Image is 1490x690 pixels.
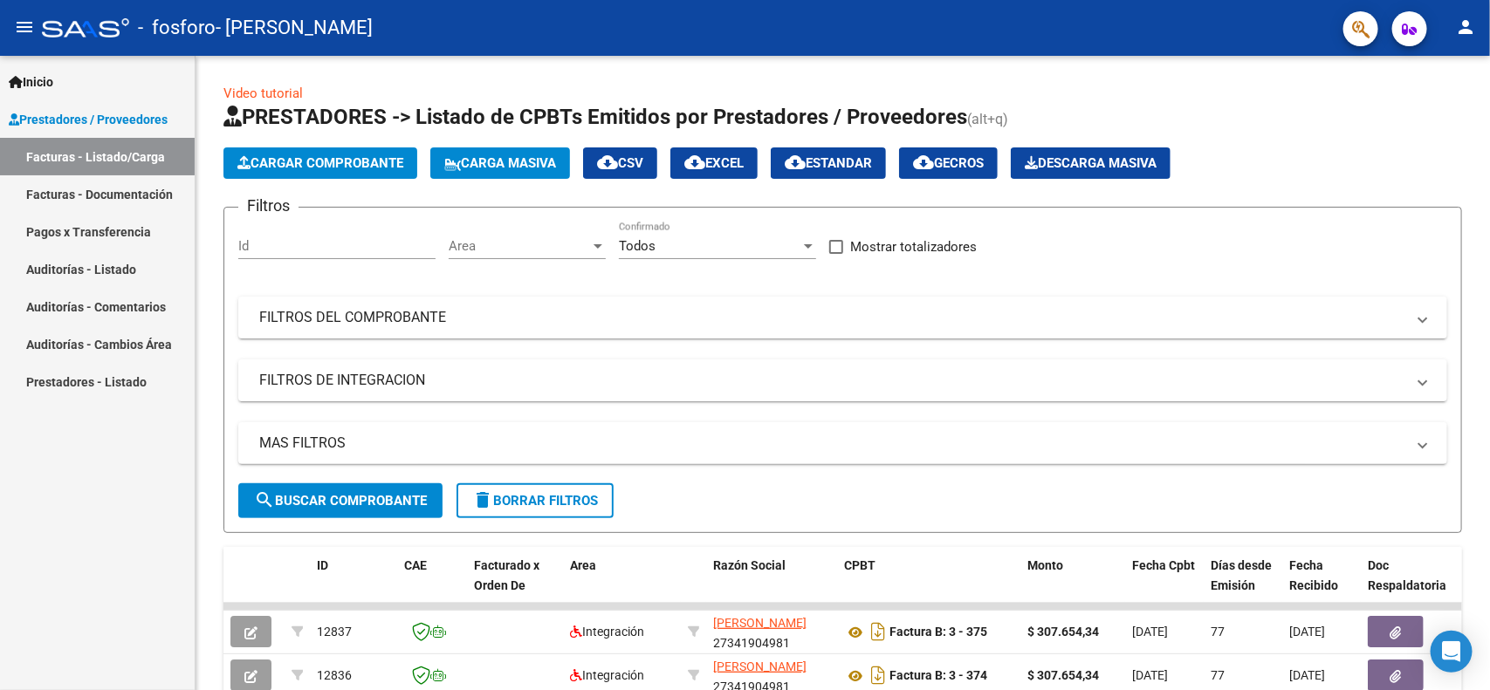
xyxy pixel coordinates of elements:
[1011,147,1171,179] button: Descarga Masiva
[867,618,889,646] i: Descargar documento
[1431,631,1473,673] div: Open Intercom Messenger
[1211,558,1272,592] span: Días desde Emisión
[597,152,618,173] mat-icon: cloud_download
[844,558,875,572] span: CPBT
[474,558,539,592] span: Facturado x Orden De
[254,489,275,510] mat-icon: search
[259,308,1405,327] mat-panel-title: FILTROS DEL COMPROBANTE
[1289,625,1325,639] span: [DATE]
[397,547,467,624] datatable-header-cell: CAE
[238,194,299,218] h3: Filtros
[913,152,934,173] mat-icon: cloud_download
[889,625,987,639] strong: Factura B: 3 - 375
[1027,625,1099,639] strong: $ 307.654,34
[713,613,830,650] div: 27341904981
[317,625,352,639] span: 12837
[1027,668,1099,682] strong: $ 307.654,34
[317,668,352,682] span: 12836
[713,616,807,630] span: [PERSON_NAME]
[430,147,570,179] button: Carga Masiva
[404,558,427,572] span: CAE
[444,155,556,171] span: Carga Masiva
[563,547,681,624] datatable-header-cell: Area
[597,155,643,171] span: CSV
[238,297,1447,338] mat-expansion-panel-header: FILTROS DEL COMPROBANTE
[1368,558,1446,592] span: Doc Respaldatoria
[583,147,657,179] button: CSV
[899,147,998,179] button: Gecros
[9,110,168,129] span: Prestadores / Proveedores
[254,493,427,509] span: Buscar Comprobante
[14,17,35,38] mat-icon: menu
[837,547,1020,624] datatable-header-cell: CPBT
[1132,668,1168,682] span: [DATE]
[1204,547,1282,624] datatable-header-cell: Días desde Emisión
[223,105,967,129] span: PRESTADORES -> Listado de CPBTs Emitidos por Prestadores / Proveedores
[1025,155,1157,171] span: Descarga Masiva
[259,371,1405,390] mat-panel-title: FILTROS DE INTEGRACION
[1027,558,1063,572] span: Monto
[457,483,614,518] button: Borrar Filtros
[1282,547,1361,624] datatable-header-cell: Fecha Recibido
[967,111,1008,127] span: (alt+q)
[1211,625,1225,639] span: 77
[785,152,806,173] mat-icon: cloud_download
[472,493,598,509] span: Borrar Filtros
[713,558,786,572] span: Razón Social
[216,9,373,47] span: - [PERSON_NAME]
[223,147,417,179] button: Cargar Comprobante
[1020,547,1125,624] datatable-header-cell: Monto
[670,147,758,179] button: EXCEL
[1125,547,1204,624] datatable-header-cell: Fecha Cpbt
[238,359,1447,401] mat-expansion-panel-header: FILTROS DE INTEGRACION
[570,625,644,639] span: Integración
[1011,147,1171,179] app-download-masive: Descarga masiva de comprobantes (adjuntos)
[449,238,590,254] span: Area
[237,155,403,171] span: Cargar Comprobante
[9,72,53,92] span: Inicio
[713,659,807,673] span: [PERSON_NAME]
[867,661,889,689] i: Descargar documento
[570,668,644,682] span: Integración
[570,558,596,572] span: Area
[684,152,705,173] mat-icon: cloud_download
[310,547,397,624] datatable-header-cell: ID
[684,155,744,171] span: EXCEL
[913,155,984,171] span: Gecros
[850,236,977,257] span: Mostrar totalizadores
[785,155,872,171] span: Estandar
[1211,668,1225,682] span: 77
[771,147,886,179] button: Estandar
[317,558,328,572] span: ID
[1289,558,1338,592] span: Fecha Recibido
[467,547,563,624] datatable-header-cell: Facturado x Orden De
[1289,668,1325,682] span: [DATE]
[238,483,443,518] button: Buscar Comprobante
[138,9,216,47] span: - fosforo
[1132,558,1195,572] span: Fecha Cpbt
[223,85,303,101] a: Video tutorial
[1132,625,1168,639] span: [DATE]
[1361,547,1466,624] datatable-header-cell: Doc Respaldatoria
[472,489,493,510] mat-icon: delete
[259,434,1405,453] mat-panel-title: MAS FILTROS
[706,547,837,624] datatable-header-cell: Razón Social
[889,669,987,683] strong: Factura B: 3 - 374
[238,422,1447,464] mat-expansion-panel-header: MAS FILTROS
[1455,17,1476,38] mat-icon: person
[619,238,656,254] span: Todos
